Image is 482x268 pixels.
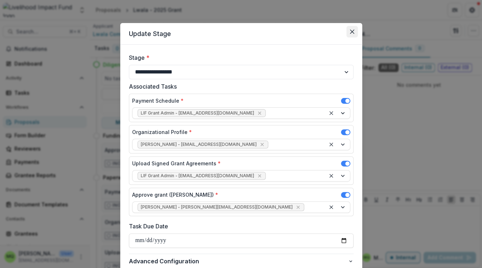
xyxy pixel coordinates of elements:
[132,191,218,198] label: Approve grant ([PERSON_NAME])
[327,203,335,211] div: Clear selected options
[132,128,192,136] label: Organizational Profile
[141,173,254,178] span: LIF Grant Admin - [EMAIL_ADDRESS][DOMAIN_NAME]
[129,82,349,91] label: Associated Tasks
[256,110,263,117] div: Remove LIF Grant Admin - grants@lifund.org
[346,26,358,37] button: Close
[129,257,348,265] span: Advanced Configuration
[256,172,263,179] div: Remove LIF Grant Admin - grants@lifund.org
[120,23,362,45] header: Update Stage
[129,222,349,231] label: Task Due Date
[141,142,257,147] span: [PERSON_NAME] - [EMAIL_ADDRESS][DOMAIN_NAME]
[132,160,221,167] label: Upload Signed Grant Agreements
[141,111,254,116] span: LIF Grant Admin - [EMAIL_ADDRESS][DOMAIN_NAME]
[132,97,184,104] label: Payment Schedule
[294,204,302,211] div: Remove Lisa Minsky-Primus - lisa@lifund.org
[129,53,349,62] label: Stage
[327,140,335,149] div: Clear selected options
[327,171,335,180] div: Clear selected options
[258,141,266,148] div: Remove Maica Quitain - maica@lifund.org
[141,205,293,210] span: [PERSON_NAME] - [PERSON_NAME][EMAIL_ADDRESS][DOMAIN_NAME]
[327,109,335,117] div: Clear selected options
